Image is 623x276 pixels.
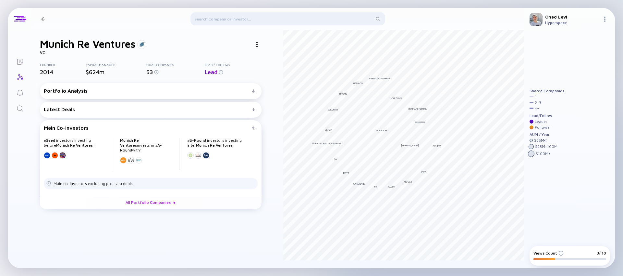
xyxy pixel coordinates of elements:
[146,63,205,67] div: Total Companies
[415,121,425,124] div: Bessemer
[433,144,441,148] div: Eclipse
[8,53,32,69] a: Lists
[187,138,242,148] span: investors investing after :
[374,185,377,189] div: F2
[205,69,217,75] span: Lead
[56,143,93,148] strong: Munich Re Ventures
[530,113,564,118] div: Lead/Follow
[8,100,32,116] a: Search
[40,38,135,50] h1: Munich Re Ventures
[388,185,395,188] div: Aleph
[54,181,134,186] div: Main co-investors excluding pro-rata deals.
[408,107,427,111] div: [DOMAIN_NAME]/
[44,125,252,131] div: Main Co-Investors
[353,82,363,85] div: Hanaco
[196,143,233,148] strong: Munich Re Ventures
[597,251,606,256] div: 3/ 10
[120,138,139,148] strong: Munich Re Ventures
[421,170,426,174] div: PICO
[535,106,539,111] div: 4 +
[335,157,337,160] div: SE
[544,138,547,143] div: ≤
[353,182,365,185] div: CyberArk
[40,63,86,67] div: Founded
[535,95,537,99] div: 1
[86,69,146,75] div: $624m
[256,42,258,47] img: Investor Actions
[44,138,94,148] span: investors investing before :
[602,17,607,22] img: Menu
[533,251,564,256] div: Views Count
[8,85,32,100] a: Reminders
[343,171,349,175] div: Key1
[325,128,332,131] div: Cerca
[391,97,402,100] div: Horizons
[40,196,262,209] a: All Portfolio Companies
[339,92,347,96] div: aMoon
[401,144,419,147] div: [PERSON_NAME]
[120,143,162,152] strong: # A-Round
[530,89,564,93] div: Shared Companies
[44,106,252,112] div: Latest Deals
[534,138,547,143] div: $ 25M
[327,108,338,111] div: 83North
[120,138,162,152] span: invests in with:
[146,69,153,75] span: 53
[535,125,551,130] div: Follower
[545,14,600,20] div: Ohad Levi
[535,100,541,105] div: 2 - 3
[530,13,543,26] img: Ohad Profile Picture
[219,70,223,74] img: Info for Lead / Follow?
[46,181,51,186] img: Tags Dislacimer info icon
[44,88,252,94] div: Portfolio Analysis
[44,138,55,143] strong: # Seed
[535,119,547,124] div: Leader
[536,151,551,156] div: $ 100M +
[376,129,387,132] div: Munich Re
[369,77,390,80] div: American Express
[404,180,412,183] div: Aspect
[545,20,600,25] div: Hyperspace
[8,69,32,85] a: Investor Map
[530,132,564,137] div: AUM / Year
[312,142,344,145] div: Tiger Global Management
[40,69,86,75] div: 2014
[86,63,146,67] div: Capital Managed
[205,63,261,67] div: Lead / Follow?
[154,70,159,74] img: Info for Total Companies
[187,138,206,143] strong: # B-Round
[535,144,557,149] div: $ 25M - 100M
[40,50,262,55] div: VC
